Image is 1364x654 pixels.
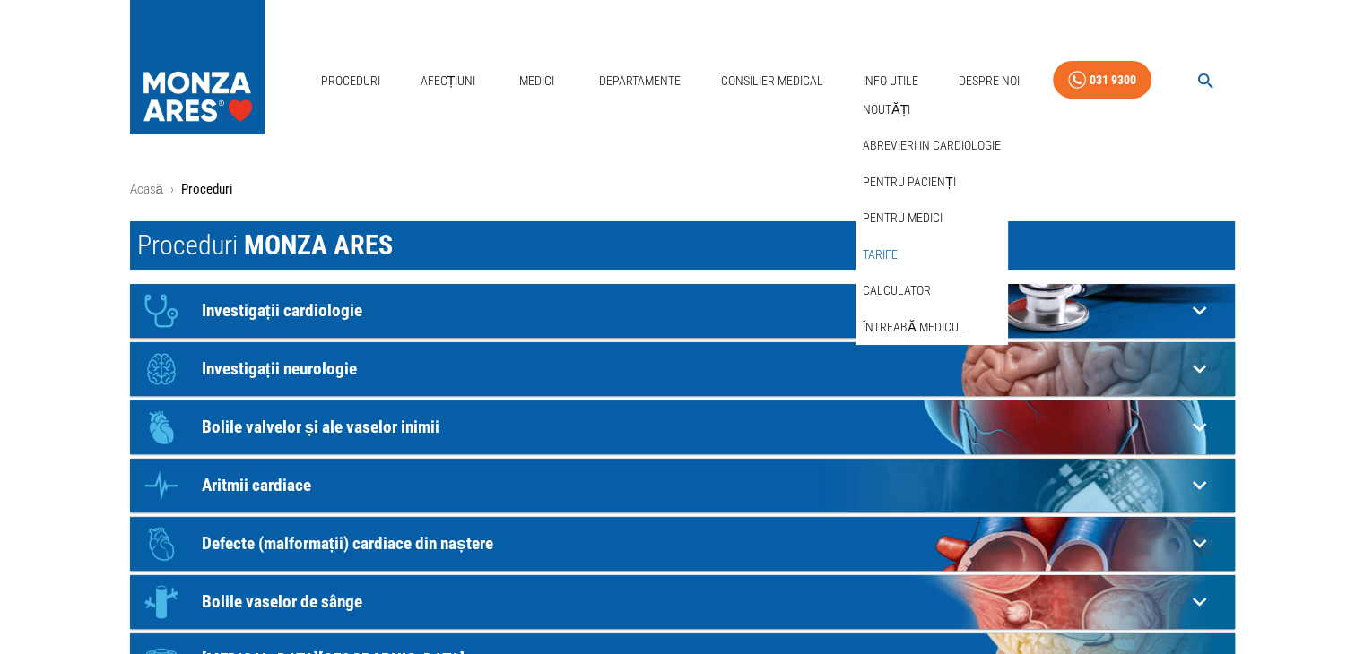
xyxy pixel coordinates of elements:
[130,181,163,197] a: Acasă
[130,284,1235,338] div: IconInvestigații cardiologie
[856,91,1008,128] div: Noutăți
[202,534,1186,553] p: Defecte (malformații) cardiace din naștere
[856,127,1008,164] div: Abrevieri in cardiologie
[856,200,1008,237] div: Pentru medici
[859,95,914,125] a: Noutăți
[130,179,1235,200] nav: breadcrumb
[856,309,1008,346] div: Întreabă medicul
[135,342,188,396] div: Icon
[130,459,1235,512] div: IconAritmii cardiace
[130,400,1235,454] div: IconBolile valvelor și ale vaselor inimii
[202,476,1186,495] p: Aritmii cardiace
[244,229,393,261] span: MONZA ARES
[1053,61,1151,99] a: 031 9300
[856,91,1008,346] nav: secondary mailbox folders
[859,168,960,197] a: Pentru pacienți
[135,575,188,629] div: Icon
[135,459,188,512] div: Icon
[951,63,1027,99] a: Despre Noi
[130,342,1235,396] div: IconInvestigații neurologie
[202,592,1186,611] p: Bolile vaselor de sânge
[508,63,566,99] a: Medici
[181,179,232,200] p: Proceduri
[859,203,946,233] a: Pentru medici
[314,63,387,99] a: Proceduri
[856,272,1008,309] div: Calculator
[130,575,1235,629] div: IconBolile vaselor de sânge
[135,400,188,454] div: Icon
[413,63,483,99] a: Afecțiuni
[130,517,1235,571] div: IconDefecte (malformații) cardiace din naștere
[202,417,1186,436] p: Bolile valvelor și ale vaselor inimii
[859,131,1004,160] a: Abrevieri in cardiologie
[856,237,1008,273] div: Tarife
[130,221,1235,270] h1: Proceduri
[1090,69,1136,91] div: 031 9300
[856,164,1008,201] div: Pentru pacienți
[135,284,188,338] div: Icon
[202,301,1186,320] p: Investigații cardiologie
[859,276,934,305] a: Calculator
[713,63,830,99] a: Consilier Medical
[170,179,174,200] li: ›
[592,63,688,99] a: Departamente
[135,517,188,571] div: Icon
[859,313,968,342] a: Întreabă medicul
[856,63,925,99] a: Info Utile
[859,240,901,270] a: Tarife
[202,359,1186,378] p: Investigații neurologie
